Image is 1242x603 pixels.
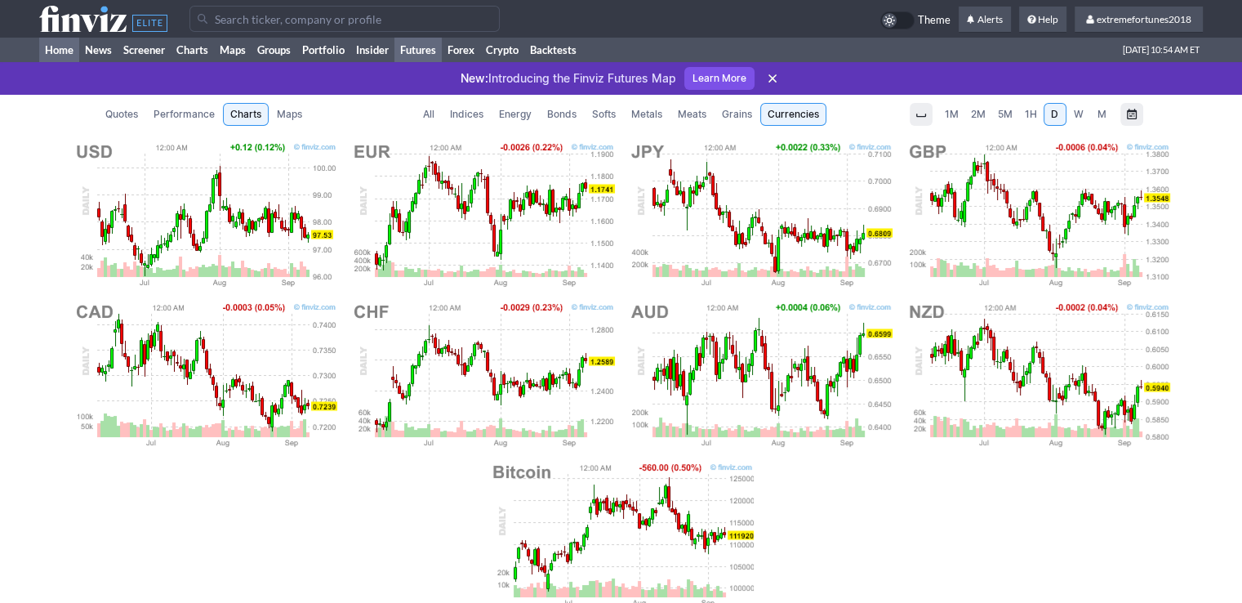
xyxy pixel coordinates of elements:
span: [DATE] 10:54 AM ET [1123,38,1200,62]
a: Futures [394,38,442,62]
a: Alerts [959,7,1011,33]
a: Meats [670,103,714,126]
a: 5M [992,103,1018,126]
a: Portfolio [296,38,350,62]
a: Metals [624,103,670,126]
a: Theme [880,11,950,29]
span: Energy [499,106,532,123]
img: CAD Chart Daily [73,301,337,449]
span: New: [461,71,488,85]
a: extremefortunes2018 [1075,7,1203,33]
img: JPY Chart Daily [628,141,893,288]
span: 5M [998,108,1013,120]
span: 1H [1025,108,1037,120]
a: Performance [146,103,222,126]
a: D [1044,103,1066,126]
a: Maps [214,38,252,62]
span: W [1074,108,1084,120]
a: 2M [965,103,991,126]
img: NZD Chart Daily [906,301,1170,449]
a: Indices [443,103,491,126]
a: Help [1019,7,1066,33]
span: Softs [592,106,616,123]
a: Groups [252,38,296,62]
span: Maps [277,106,302,123]
a: Grains [714,103,759,126]
a: Energy [492,103,539,126]
a: Bonds [540,103,584,126]
a: Insider [350,38,394,62]
a: All [416,103,442,126]
span: 1M [945,108,959,120]
span: Metals [631,106,662,123]
span: D [1051,108,1058,120]
span: extremefortunes2018 [1097,13,1191,25]
span: Theme [918,11,950,29]
span: Meats [678,106,706,123]
p: Introducing the Finviz Futures Map [461,70,676,87]
img: CHF Chart Daily [350,301,615,449]
a: M [1091,103,1114,126]
span: Charts [230,106,261,123]
a: Quotes [98,103,145,126]
img: AUD Chart Daily [628,301,893,449]
a: Forex [442,38,480,62]
button: Interval [910,103,933,126]
span: Performance [154,106,215,123]
a: Softs [585,103,623,126]
a: Maps [269,103,309,126]
span: Quotes [105,106,138,123]
a: W [1067,103,1090,126]
img: EUR Chart Daily [350,141,615,288]
a: Charts [223,103,269,126]
span: Grains [722,106,752,123]
span: Indices [450,106,483,123]
a: 1H [1019,103,1043,126]
a: Home [39,38,79,62]
span: All [423,106,434,123]
a: Learn More [684,67,755,90]
a: Crypto [480,38,524,62]
button: Range [1120,103,1143,126]
input: Search [189,6,500,32]
span: Bonds [547,106,576,123]
a: News [79,38,118,62]
a: Currencies [760,103,826,126]
a: Screener [118,38,171,62]
a: Backtests [524,38,582,62]
img: USD Chart Daily [73,141,337,288]
a: Charts [171,38,214,62]
img: GBP Chart Daily [906,141,1170,288]
a: 1M [939,103,964,126]
span: M [1097,108,1106,120]
span: 2M [971,108,986,120]
span: Currencies [768,106,819,123]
